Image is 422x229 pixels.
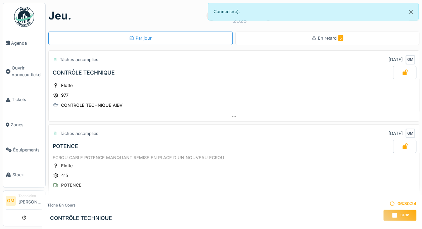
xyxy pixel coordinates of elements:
[50,215,112,221] h3: CONTRÔLE TECHNIQUE
[3,31,45,56] a: Agenda
[61,102,123,108] div: CONTRÔLE TECHNIQUE AIBV
[53,70,115,76] div: CONTRÔLE TECHNIQUE
[61,182,82,188] div: POTENCE
[388,56,403,63] div: [DATE]
[3,163,45,188] a: Stock
[61,82,73,89] div: Flotte
[18,193,43,208] li: [PERSON_NAME]
[3,137,45,163] a: Équipements
[403,3,418,21] button: Close
[14,7,34,27] img: Badge_color-CXgf-gQk.svg
[60,130,98,137] div: Tâches accomplies
[406,55,415,64] div: GM
[53,143,78,149] div: POTENCE
[3,87,45,112] a: Tickets
[233,17,247,25] div: 2025
[3,112,45,137] a: Zones
[47,202,112,208] div: Tâche en cours
[13,147,43,153] span: Équipements
[6,193,43,210] a: GM Technicien[PERSON_NAME]
[48,9,72,22] h1: jeu.
[3,56,45,87] a: Ouvrir nouveau ticket
[383,200,417,207] div: 06:30:24
[61,172,68,179] div: 415
[53,154,415,161] div: ECROU CABLE POTENCE MANQUANT REMISE EN PLACE D UN NOUVEAU ECROU
[18,193,43,198] div: Technicien
[61,92,68,98] div: 977
[401,213,409,218] span: Stop
[6,196,16,206] li: GM
[318,36,343,41] span: En retard
[12,172,43,178] span: Stock
[11,40,43,46] span: Agenda
[60,56,98,63] div: Tâches accomplies
[338,35,343,41] span: 5
[11,122,43,128] span: Zones
[406,129,415,138] div: GM
[61,163,73,169] div: Flotte
[208,3,419,20] div: Connecté(e).
[12,65,43,78] span: Ouvrir nouveau ticket
[129,35,152,41] div: Par jour
[12,96,43,103] span: Tickets
[388,130,403,137] div: [DATE]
